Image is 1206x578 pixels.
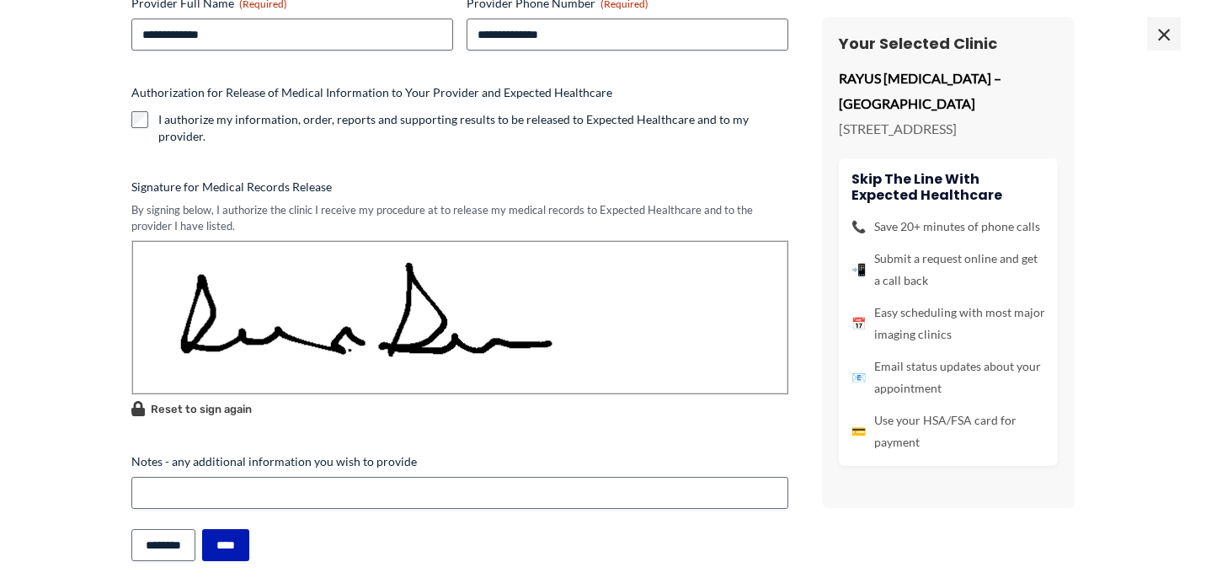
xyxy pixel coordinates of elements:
span: 📲 [851,259,866,281]
label: Signature for Medical Records Release [131,179,788,195]
p: [STREET_ADDRESS] [839,116,1058,142]
p: RAYUS [MEDICAL_DATA] – [GEOGRAPHIC_DATA] [839,66,1058,115]
span: 📞 [851,216,866,238]
h4: Skip the line with Expected Healthcare [851,171,1045,203]
button: Reset to sign again [131,399,252,419]
li: Easy scheduling with most major imaging clinics [851,302,1045,345]
li: Email status updates about your appointment [851,356,1045,399]
span: × [1147,17,1181,51]
legend: Authorization for Release of Medical Information to Your Provider and Expected Healthcare [131,84,612,101]
li: Use your HSA/FSA card for payment [851,409,1045,453]
span: 📅 [851,313,866,334]
div: By signing below, I authorize the clinic I receive my procedure at to release my medical records ... [131,202,788,233]
h3: Your Selected Clinic [839,34,1058,53]
span: 💳 [851,420,866,442]
label: I authorize my information, order, reports and supporting results to be released to Expected Heal... [158,111,788,145]
label: Notes - any additional information you wish to provide [131,453,788,470]
li: Save 20+ minutes of phone calls [851,216,1045,238]
li: Submit a request online and get a call back [851,248,1045,292]
img: Signature Image [131,240,788,394]
span: 📧 [851,367,866,388]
